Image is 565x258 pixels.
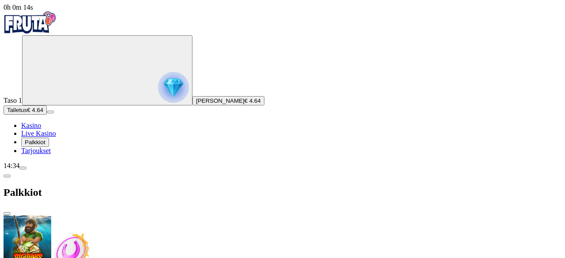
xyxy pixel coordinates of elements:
button: reward progress [22,35,192,105]
button: Palkkiot [21,138,49,147]
button: [PERSON_NAME]€ 4.64 [192,96,264,105]
span: user session time [4,4,33,11]
a: Live Kasino [21,130,56,137]
span: € 4.64 [27,107,43,113]
img: reward progress [158,72,189,103]
a: Tarjoukset [21,147,51,154]
button: menu [19,167,26,169]
a: Kasino [21,122,41,129]
span: Talletus [7,107,27,113]
h2: Palkkiot [4,187,561,198]
span: € 4.64 [245,97,261,104]
a: Fruta [4,27,56,35]
img: Fruta [4,11,56,34]
button: Talletusplus icon€ 4.64 [4,105,47,115]
button: menu [47,111,54,113]
nav: Primary [4,11,561,155]
button: chevron-left icon [4,175,11,177]
span: Taso 1 [4,97,22,104]
button: close [4,212,11,215]
nav: Main menu [4,122,561,155]
span: [PERSON_NAME] [196,97,245,104]
span: 14:34 [4,162,19,169]
span: Palkkiot [25,139,45,146]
